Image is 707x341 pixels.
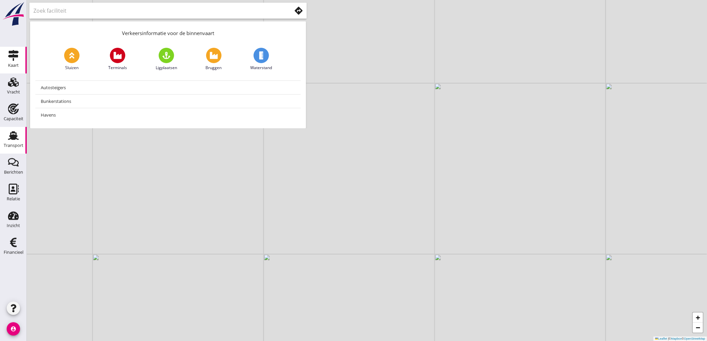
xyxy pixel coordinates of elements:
[41,111,295,119] div: Havens
[4,250,23,254] div: Financieel
[655,337,667,340] a: Leaflet
[108,48,127,71] a: Terminals
[206,65,222,71] span: Bruggen
[108,65,127,71] span: Terminals
[4,170,23,174] div: Berichten
[1,2,25,26] img: logo-small.a267ee39.svg
[33,5,282,16] input: Zoek faciliteit
[4,143,23,148] div: Transport
[7,197,20,201] div: Relatie
[696,323,700,332] span: −
[156,48,177,71] a: Ligplaatsen
[30,21,306,42] div: Verkeersinformatie voor de binnenvaart
[8,63,19,67] div: Kaart
[671,337,682,340] a: Mapbox
[696,313,700,322] span: +
[7,90,20,94] div: Vracht
[7,322,20,336] i: account_circle
[250,48,272,71] a: Waterstand
[64,48,80,71] a: Sluizen
[7,223,20,228] div: Inzicht
[41,97,295,105] div: Bunkerstations
[41,83,295,92] div: Autosteigers
[654,337,707,341] div: © ©
[65,65,79,71] span: Sluizen
[4,117,23,121] div: Capaciteit
[684,337,705,340] a: OpenStreetMap
[693,313,703,323] a: Zoom in
[156,65,177,71] span: Ligplaatsen
[206,48,222,71] a: Bruggen
[693,323,703,333] a: Zoom out
[250,65,272,71] span: Waterstand
[668,337,669,340] span: |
